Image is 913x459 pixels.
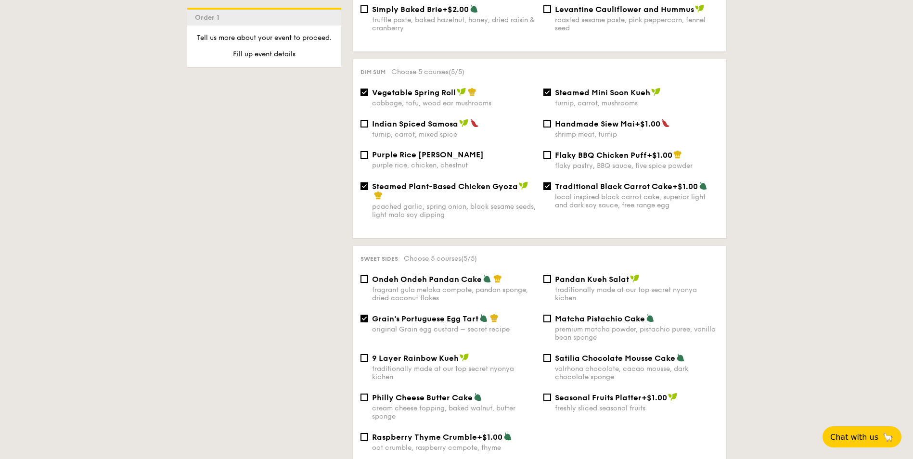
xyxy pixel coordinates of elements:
[360,89,368,96] input: Vegetable Spring Rollcabbage, tofu, wood ear mushrooms
[543,5,551,13] input: Levantine Cauliflower and Hummusroasted sesame paste, pink peppercorn, fennel seed
[483,274,491,283] img: icon-vegetarian.fe4039eb.svg
[372,130,536,139] div: turnip, carrot, mixed spice
[360,182,368,190] input: Steamed Plant-Based Chicken Gyozapoached garlic, spring onion, black sesame seeds, light mala soy...
[555,130,719,139] div: shrimp meat, turnip
[372,5,442,14] span: Simply Baked Brie
[372,88,456,97] span: Vegetable Spring Roll
[555,99,719,107] div: turnip, carrot, mushrooms
[882,432,894,443] span: 🦙
[360,315,368,322] input: Grain's Portuguese Egg Tartoriginal Grain egg custard – secret recipe
[555,162,719,170] div: flaky pastry, BBQ sauce, five spice powder
[543,275,551,283] input: Pandan Kueh Salattraditionally made at our top secret nyonya kichen
[646,314,655,322] img: icon-vegetarian.fe4039eb.svg
[830,433,878,442] span: Chat with us
[555,151,647,160] span: Flaky BBQ Chicken Puff
[360,275,368,283] input: Ondeh Ondeh Pandan Cakefragrant gula melaka compote, pandan sponge, dried coconut flakes
[543,182,551,190] input: Traditional Black Carrot Cake+$1.00local inspired black carrot cake, superior light and dark soy ...
[372,365,536,381] div: traditionally made at our top secret nyonya kichen
[391,68,464,76] span: Choose 5 courses
[460,353,469,362] img: icon-vegan.f8ff3823.svg
[372,433,477,442] span: Raspberry Thyme Crumble
[233,50,296,58] span: Fill up event details
[672,182,698,191] span: +$1.00
[555,314,645,323] span: Matcha Pistachio Cake
[449,68,464,76] span: (5/5)
[461,255,477,263] span: (5/5)
[555,119,635,128] span: Handmade Siew Mai
[479,314,488,322] img: icon-vegetarian.fe4039eb.svg
[642,393,667,402] span: +$1.00
[519,181,528,190] img: icon-vegan.f8ff3823.svg
[195,33,334,43] p: Tell us more about your event to proceed.
[543,151,551,159] input: Flaky BBQ Chicken Puff+$1.00flaky pastry, BBQ sauce, five spice powder
[360,394,368,401] input: Philly Cheese Butter Cakecream cheese topping, baked walnut, butter sponge
[459,119,469,127] img: icon-vegan.f8ff3823.svg
[493,274,502,283] img: icon-chef-hat.a58ddaea.svg
[695,4,705,13] img: icon-vegan.f8ff3823.svg
[468,88,476,96] img: icon-chef-hat.a58ddaea.svg
[442,5,469,14] span: +$2.00
[668,393,678,401] img: icon-vegan.f8ff3823.svg
[372,182,518,191] span: Steamed Plant-Based Chicken Gyoza
[477,433,502,442] span: +$1.00
[651,88,661,96] img: icon-vegan.f8ff3823.svg
[360,69,386,76] span: Dim sum
[555,182,672,191] span: Traditional Black Carrot Cake
[673,150,682,159] img: icon-chef-hat.a58ddaea.svg
[360,255,398,262] span: Sweet sides
[372,444,536,452] div: oat crumble, raspberry compote, thyme
[372,119,458,128] span: Indian Spiced Samosa
[635,119,660,128] span: +$1.00
[360,120,368,127] input: Indian Spiced Samosaturnip, carrot, mixed spice
[372,325,536,333] div: original Grain egg custard – secret recipe
[555,404,719,412] div: freshly sliced seasonal fruits
[823,426,901,447] button: Chat with us🦙
[360,354,368,362] input: 9 Layer Rainbow Kuehtraditionally made at our top secret nyonya kichen
[457,88,466,96] img: icon-vegan.f8ff3823.svg
[555,16,719,32] div: roasted sesame paste, pink peppercorn, fennel seed
[543,354,551,362] input: Satilia Chocolate Mousse Cakevalrhona chocolate, cacao mousse, dark chocolate sponge
[555,275,629,284] span: Pandan Kueh Salat
[372,99,536,107] div: cabbage, tofu, wood ear mushrooms
[374,191,383,200] img: icon-chef-hat.a58ddaea.svg
[474,393,482,401] img: icon-vegetarian.fe4039eb.svg
[372,161,536,169] div: purple rice, chicken, chestnut
[555,365,719,381] div: valrhona chocolate, cacao mousse, dark chocolate sponge
[661,119,670,127] img: icon-spicy.37a8142b.svg
[372,404,536,421] div: cream cheese topping, baked walnut, butter sponge
[470,4,478,13] img: icon-vegetarian.fe4039eb.svg
[630,274,640,283] img: icon-vegan.f8ff3823.svg
[372,203,536,219] div: poached garlic, spring onion, black sesame seeds, light mala soy dipping
[372,354,459,363] span: 9 Layer Rainbow Kueh
[360,151,368,159] input: Purple Rice [PERSON_NAME]purple rice, chicken, chestnut
[555,5,694,14] span: Levantine Cauliflower and Hummus
[360,5,368,13] input: Simply Baked Brie+$2.00truffle paste, baked hazelnut, honey, dried raisin & cranberry
[555,286,719,302] div: traditionally made at our top secret nyonya kichen
[555,193,719,209] div: local inspired black carrot cake, superior light and dark soy sauce, free range egg
[543,315,551,322] input: Matcha Pistachio Cakepremium matcha powder, pistachio puree, vanilla bean sponge
[543,120,551,127] input: Handmade Siew Mai+$1.00shrimp meat, turnip
[372,286,536,302] div: fragrant gula melaka compote, pandan sponge, dried coconut flakes
[555,325,719,342] div: premium matcha powder, pistachio puree, vanilla bean sponge
[490,314,499,322] img: icon-chef-hat.a58ddaea.svg
[555,354,675,363] span: Satilia Chocolate Mousse Cake
[470,119,479,127] img: icon-spicy.37a8142b.svg
[372,393,473,402] span: Philly Cheese Butter Cake
[699,181,707,190] img: icon-vegetarian.fe4039eb.svg
[543,89,551,96] input: Steamed Mini Soon Kuehturnip, carrot, mushrooms
[372,16,536,32] div: truffle paste, baked hazelnut, honey, dried raisin & cranberry
[503,432,512,441] img: icon-vegetarian.fe4039eb.svg
[195,13,223,22] span: Order 1
[555,393,642,402] span: Seasonal Fruits Platter
[676,353,685,362] img: icon-vegetarian.fe4039eb.svg
[543,394,551,401] input: Seasonal Fruits Platter+$1.00freshly sliced seasonal fruits
[647,151,672,160] span: +$1.00
[372,275,482,284] span: Ondeh Ondeh Pandan Cake
[404,255,477,263] span: Choose 5 courses
[372,314,478,323] span: Grain's Portuguese Egg Tart
[360,433,368,441] input: Raspberry Thyme Crumble+$1.00oat crumble, raspberry compote, thyme
[372,150,484,159] span: Purple Rice [PERSON_NAME]
[555,88,650,97] span: Steamed Mini Soon Kueh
